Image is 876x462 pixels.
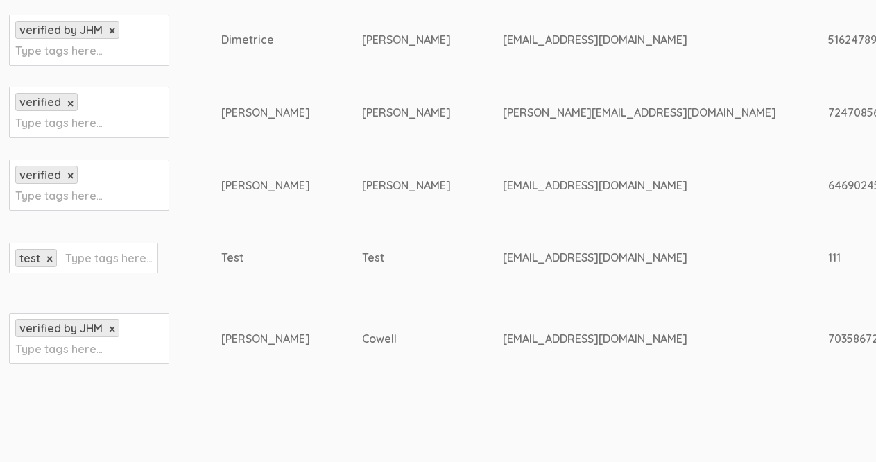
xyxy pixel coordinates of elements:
div: [PERSON_NAME] [362,32,451,48]
a: × [109,25,115,37]
div: [PERSON_NAME] [221,331,310,347]
div: [PERSON_NAME] [362,178,451,194]
div: [EMAIL_ADDRESS][DOMAIN_NAME] [503,331,776,347]
div: [PERSON_NAME][EMAIL_ADDRESS][DOMAIN_NAME] [503,105,776,121]
div: [EMAIL_ADDRESS][DOMAIN_NAME] [503,178,776,194]
div: [PERSON_NAME] [362,105,451,121]
iframe: Chat Widget [807,395,876,462]
span: test [19,251,40,265]
div: [EMAIL_ADDRESS][DOMAIN_NAME] [503,250,776,266]
div: Test [362,250,451,266]
input: Type tags here... [15,187,102,205]
span: verified [19,95,61,109]
input: Type tags here... [15,42,102,60]
a: × [46,253,53,265]
div: Test [221,250,310,266]
input: Type tags here... [15,340,102,358]
a: × [109,323,115,335]
span: verified [19,168,61,182]
span: verified by JHM [19,321,103,335]
div: [PERSON_NAME] [221,178,310,194]
a: × [67,98,74,110]
div: [EMAIL_ADDRESS][DOMAIN_NAME] [503,32,776,48]
a: × [67,170,74,182]
input: Type tags here... [65,249,152,267]
input: Type tags here... [15,114,102,132]
div: [PERSON_NAME] [221,105,310,121]
div: Cowell [362,331,451,347]
div: Dimetrice [221,32,310,48]
span: verified by JHM [19,23,103,37]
